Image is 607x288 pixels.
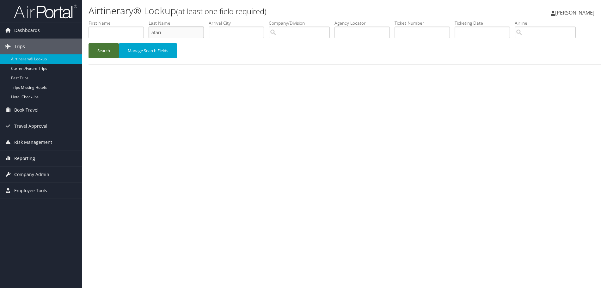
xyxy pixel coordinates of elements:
[14,102,39,118] span: Book Travel
[89,43,119,58] button: Search
[14,150,35,166] span: Reporting
[209,20,269,26] label: Arrival City
[515,20,580,26] label: Airline
[14,167,49,182] span: Company Admin
[269,20,334,26] label: Company/Division
[89,20,149,26] label: First Name
[119,43,177,58] button: Manage Search Fields
[14,183,47,199] span: Employee Tools
[14,39,25,54] span: Trips
[334,20,395,26] label: Agency Locator
[176,6,267,16] small: (at least one field required)
[14,4,77,19] img: airportal-logo.png
[395,20,455,26] label: Ticket Number
[89,4,430,17] h1: Airtinerary® Lookup
[555,9,594,16] span: [PERSON_NAME]
[149,20,209,26] label: Last Name
[551,3,601,22] a: [PERSON_NAME]
[14,118,47,134] span: Travel Approval
[14,22,40,38] span: Dashboards
[14,134,52,150] span: Risk Management
[455,20,515,26] label: Ticketing Date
